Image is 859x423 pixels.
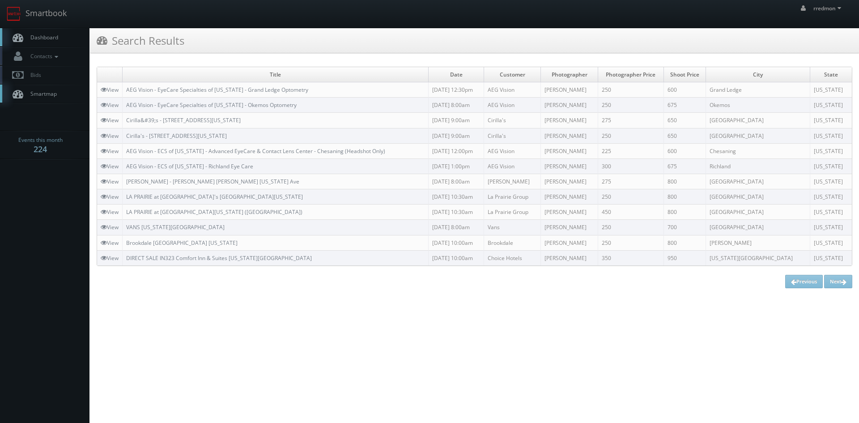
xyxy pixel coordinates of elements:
[484,205,541,220] td: La Prairie Group
[541,220,598,235] td: [PERSON_NAME]
[541,174,598,189] td: [PERSON_NAME]
[101,132,119,140] a: View
[706,174,810,189] td: [GEOGRAPHIC_DATA]
[126,208,302,216] a: LA PRAIRIE at [GEOGRAPHIC_DATA][US_STATE] ([GEOGRAPHIC_DATA])
[598,113,663,128] td: 275
[429,82,484,98] td: [DATE] 12:30pm
[706,158,810,174] td: Richland
[541,128,598,143] td: [PERSON_NAME]
[810,128,852,143] td: [US_STATE]
[541,67,598,82] td: Photographer
[706,220,810,235] td: [GEOGRAPHIC_DATA]
[663,128,706,143] td: 650
[706,143,810,158] td: Chesaning
[97,33,184,48] h3: Search Results
[598,158,663,174] td: 300
[126,86,308,94] a: AEG Vision - EyeCare Specialties of [US_STATE] - Grand Ledge Optometry
[663,67,706,82] td: Shoot Price
[484,189,541,205] td: La Prairie Group
[484,82,541,98] td: AEG Vision
[429,67,484,82] td: Date
[663,235,706,250] td: 800
[810,158,852,174] td: [US_STATE]
[101,254,119,262] a: View
[484,113,541,128] td: Cirilla's
[813,4,844,12] span: rredmon
[26,34,58,41] span: Dashboard
[706,113,810,128] td: [GEOGRAPHIC_DATA]
[541,189,598,205] td: [PERSON_NAME]
[541,235,598,250] td: [PERSON_NAME]
[706,98,810,113] td: Okemos
[126,193,303,201] a: LA PRAIRIE at [GEOGRAPHIC_DATA]'s [GEOGRAPHIC_DATA][US_STATE]
[484,67,541,82] td: Customer
[429,189,484,205] td: [DATE] 10:30am
[26,71,41,79] span: Bids
[484,143,541,158] td: AEG Vision
[101,208,119,216] a: View
[126,101,297,109] a: AEG Vision - EyeCare Specialties of [US_STATE] - Okemos Optometry
[126,178,299,185] a: [PERSON_NAME] - [PERSON_NAME] [PERSON_NAME] [US_STATE] Ave
[484,220,541,235] td: Vans
[429,220,484,235] td: [DATE] 8:00am
[598,235,663,250] td: 250
[706,205,810,220] td: [GEOGRAPHIC_DATA]
[429,250,484,265] td: [DATE] 10:00am
[810,143,852,158] td: [US_STATE]
[26,52,60,60] span: Contacts
[26,90,57,98] span: Smartmap
[484,235,541,250] td: Brookdale
[541,250,598,265] td: [PERSON_NAME]
[101,116,119,124] a: View
[598,205,663,220] td: 450
[598,174,663,189] td: 275
[663,205,706,220] td: 800
[541,82,598,98] td: [PERSON_NAME]
[429,128,484,143] td: [DATE] 9:00am
[663,143,706,158] td: 600
[126,147,385,155] a: AEG Vision - ECS of [US_STATE] - Advanced EyeCare & Contact Lens Center - Chesaning (Headshot Only)
[598,98,663,113] td: 250
[663,189,706,205] td: 800
[101,178,119,185] a: View
[706,128,810,143] td: [GEOGRAPHIC_DATA]
[810,250,852,265] td: [US_STATE]
[663,158,706,174] td: 675
[706,67,810,82] td: City
[101,162,119,170] a: View
[598,143,663,158] td: 225
[810,220,852,235] td: [US_STATE]
[429,205,484,220] td: [DATE] 10:30am
[663,174,706,189] td: 800
[429,174,484,189] td: [DATE] 8:00am
[663,82,706,98] td: 600
[123,67,429,82] td: Title
[598,67,663,82] td: Photographer Price
[598,220,663,235] td: 250
[101,147,119,155] a: View
[101,86,119,94] a: View
[126,162,253,170] a: AEG Vision - ECS of [US_STATE] - Richland Eye Care
[484,158,541,174] td: AEG Vision
[706,235,810,250] td: [PERSON_NAME]
[34,144,47,154] strong: 224
[663,220,706,235] td: 700
[706,250,810,265] td: [US_STATE][GEOGRAPHIC_DATA]
[541,98,598,113] td: [PERSON_NAME]
[706,189,810,205] td: [GEOGRAPHIC_DATA]
[484,174,541,189] td: [PERSON_NAME]
[101,239,119,247] a: View
[484,250,541,265] td: Choice Hotels
[126,254,312,262] a: DIRECT SALE IN323 Comfort Inn & Suites [US_STATE][GEOGRAPHIC_DATA]
[541,158,598,174] td: [PERSON_NAME]
[101,193,119,201] a: View
[810,205,852,220] td: [US_STATE]
[429,143,484,158] td: [DATE] 12:00pm
[484,98,541,113] td: AEG Vision
[706,82,810,98] td: Grand Ledge
[18,136,63,145] span: Events this month
[541,113,598,128] td: [PERSON_NAME]
[810,235,852,250] td: [US_STATE]
[810,113,852,128] td: [US_STATE]
[126,223,225,231] a: VANS [US_STATE][GEOGRAPHIC_DATA]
